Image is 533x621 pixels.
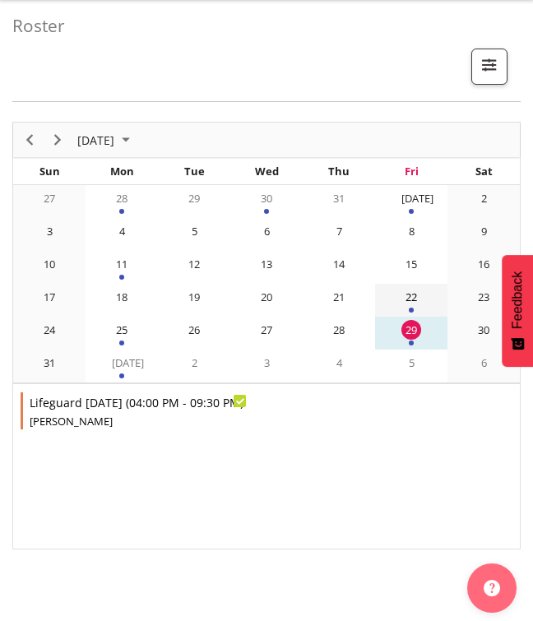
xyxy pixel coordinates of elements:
div: 29 [401,320,421,340]
div: 6 [474,353,494,373]
div: 28 [112,188,132,208]
div: Next [44,123,72,157]
div: 16 [474,254,494,274]
button: August 2025 [75,130,137,151]
span: Mon [110,164,134,178]
div: 20 [257,287,276,307]
span: Thu [328,164,350,178]
div: 5 [401,353,421,373]
div: 14 [329,254,349,274]
span: 04:00 PM - 09:30 PM [129,395,240,410]
button: Next [47,130,69,151]
span: Sun [39,164,60,178]
div: 30 [257,188,276,208]
span: Feedback [510,271,525,328]
span: Tue [184,164,205,178]
button: Feedback - Show survey [502,254,533,366]
div: 2 [184,353,204,373]
div: 2 [474,188,494,208]
div: 23 [474,287,494,307]
div: Lifeguard Friday Begin From Friday, August 29, 2025 at 4:00:00 PM GMT+12:00 Ends At Friday, Augus... [21,392,250,430]
div: Previous [16,123,44,157]
button: Previous [19,130,41,151]
div: [DATE] [401,188,421,208]
div: 3 [39,221,59,241]
div: 19 [184,287,204,307]
div: 27 [39,188,59,208]
span: Sat [475,164,493,178]
h4: Roster [12,16,508,35]
div: [PERSON_NAME] [30,414,243,430]
div: 4 [112,221,132,241]
img: help-xxl-2.png [484,580,500,596]
div: 24 [39,320,59,340]
div: [DATE] [112,353,132,373]
div: 28 [329,320,349,340]
div: 25 [112,320,132,340]
div: 17 [39,287,59,307]
div: 4 [329,353,349,373]
div: 11 [112,254,132,274]
div: 6 [257,221,276,241]
div: 5 [184,221,204,241]
div: Lifeguard [DATE] ( ) [30,392,243,414]
div: 13 [257,254,276,274]
table: of August 2025 [13,185,520,384]
div: 12 [184,254,204,274]
div: 29 [184,188,204,208]
div: 26 [184,320,204,340]
div: 21 [329,287,349,307]
div: 7 [329,221,349,241]
div: 10 [39,254,59,274]
span: [DATE] [76,130,116,151]
div: 9 [474,221,494,241]
span: Wed [255,164,279,178]
div: 8 [401,221,421,241]
div: 3 [257,353,276,373]
div: 30 [474,320,494,340]
div: 31 [39,353,59,373]
div: 31 [329,188,349,208]
div: of August 2025 [12,122,521,549]
button: Filter Shifts [471,49,508,85]
div: 27 [257,320,276,340]
span: Fri [405,164,419,178]
div: 18 [112,287,132,307]
div: 15 [401,254,421,274]
div: 22 [401,287,421,307]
